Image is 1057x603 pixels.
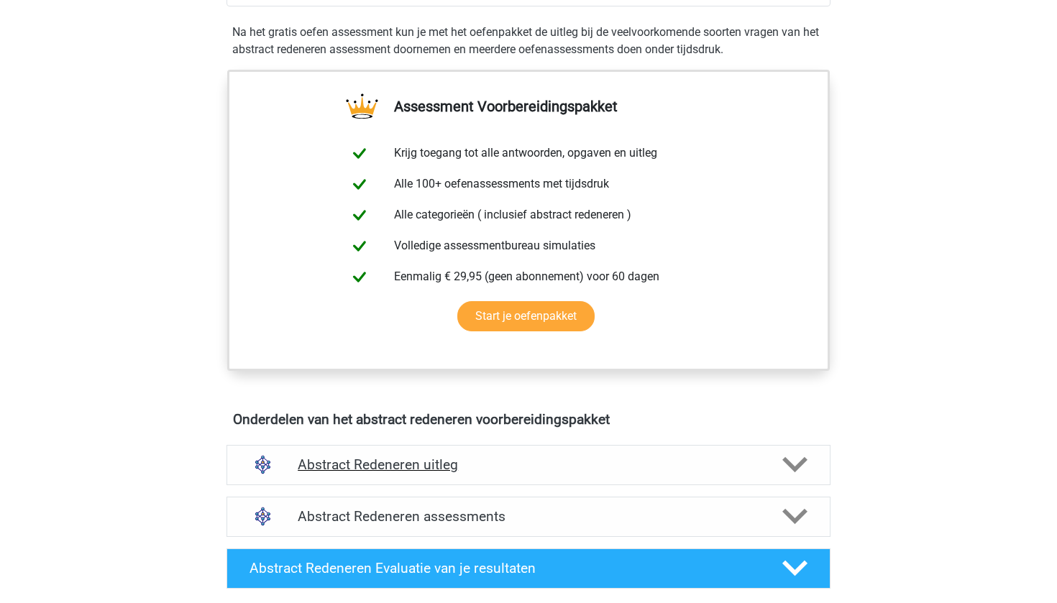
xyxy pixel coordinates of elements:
[226,24,830,58] div: Na het gratis oefen assessment kun je met het oefenpakket de uitleg bij de veelvoorkomende soorte...
[298,456,759,473] h4: Abstract Redeneren uitleg
[457,301,595,331] a: Start je oefenpakket
[221,548,836,589] a: Abstract Redeneren Evaluatie van je resultaten
[250,560,759,576] h4: Abstract Redeneren Evaluatie van je resultaten
[221,497,836,537] a: assessments Abstract Redeneren assessments
[221,445,836,485] a: uitleg Abstract Redeneren uitleg
[244,498,281,535] img: abstract redeneren assessments
[233,411,824,428] h4: Onderdelen van het abstract redeneren voorbereidingspakket
[244,446,281,483] img: abstract redeneren uitleg
[298,508,759,525] h4: Abstract Redeneren assessments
